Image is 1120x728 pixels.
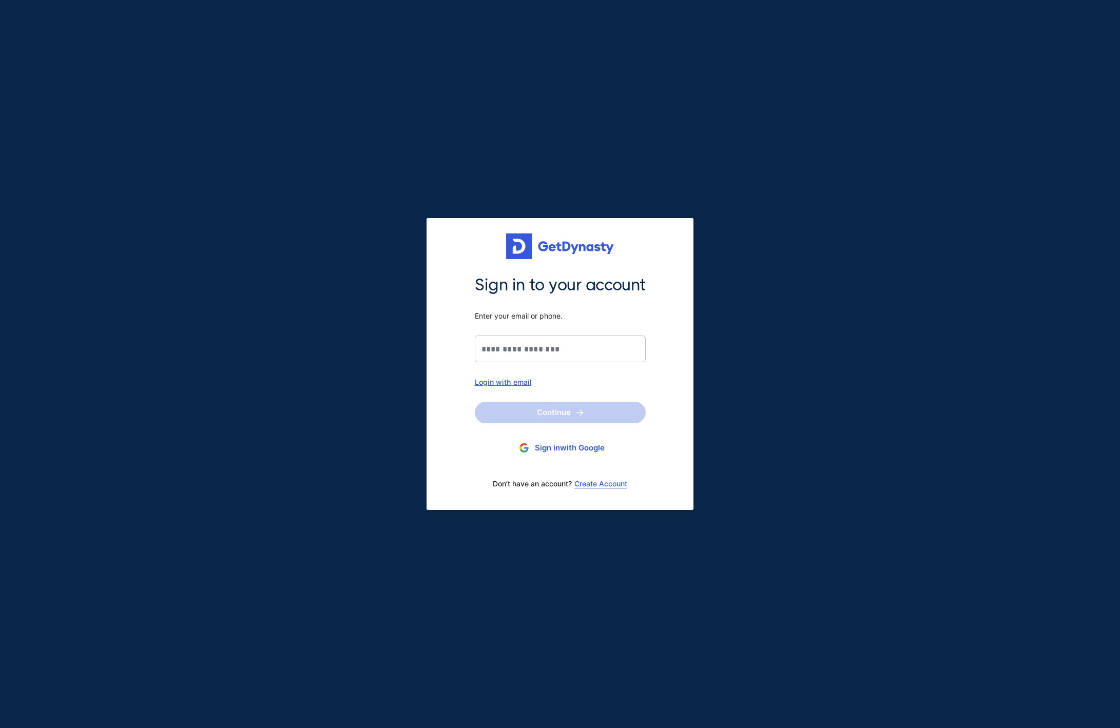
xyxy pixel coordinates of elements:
[475,378,646,386] div: Login with email
[475,274,646,296] span: Sign in to your account
[475,473,646,495] div: Don’t have an account?
[574,480,627,488] a: Create Account
[475,311,646,321] span: Enter your email or phone.
[475,439,646,458] button: Sign inwith Google
[506,233,614,259] img: Get started for free with Dynasty Trust Company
